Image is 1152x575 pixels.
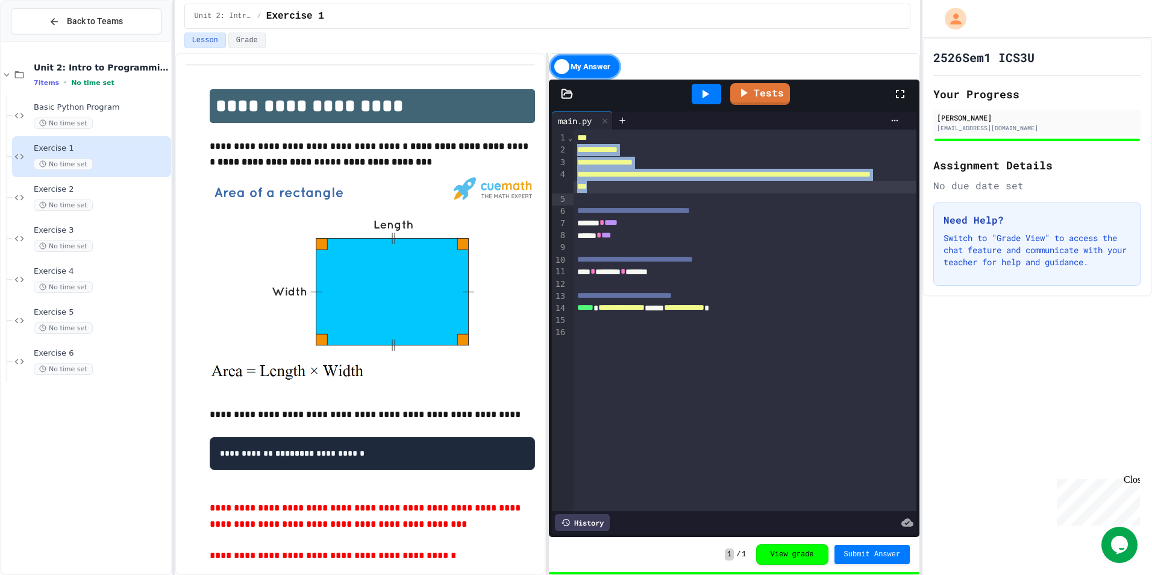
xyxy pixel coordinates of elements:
span: 7 items [34,79,59,87]
span: / [257,11,261,21]
span: No time set [34,322,93,334]
span: Exercise 6 [34,348,169,359]
iframe: chat widget [1101,527,1140,563]
span: Basic Python Program [34,102,169,113]
div: 12 [552,278,567,291]
div: History [555,514,610,531]
div: 3 [552,157,567,169]
div: 13 [552,291,567,303]
span: No time set [34,200,93,211]
button: Grade [228,33,266,48]
span: Exercise 1 [266,9,324,24]
span: Fold line [567,133,573,142]
button: Submit Answer [834,545,910,564]
div: [PERSON_NAME] [937,112,1138,123]
div: 10 [552,254,567,266]
button: Lesson [184,33,226,48]
div: My Account [932,5,969,33]
span: Exercise 3 [34,225,169,236]
h3: Need Help? [944,213,1131,227]
div: 2 [552,144,567,156]
div: main.py [552,112,613,130]
span: Exercise 2 [34,184,169,195]
div: 6 [552,206,567,218]
div: 7 [552,218,567,230]
span: Unit 2: Intro to Programming [195,11,252,21]
span: No time set [34,118,93,129]
button: View grade [756,544,828,565]
span: Unit 2: Intro to Programming [34,62,169,73]
span: Exercise 1 [34,143,169,154]
h2: Assignment Details [933,157,1141,174]
button: Back to Teams [11,8,161,34]
span: 1 [725,548,734,561]
div: 8 [552,230,567,242]
div: 15 [552,315,567,327]
span: 1 [742,550,746,559]
span: Back to Teams [67,15,123,28]
span: No time set [34,281,93,293]
div: 16 [552,327,567,339]
span: Exercise 5 [34,307,169,318]
span: No time set [34,240,93,252]
span: • [64,78,66,87]
div: 1 [552,132,567,144]
div: 4 [552,169,567,193]
div: Chat with us now!Close [5,5,83,77]
div: main.py [552,115,598,127]
iframe: chat widget [1052,474,1140,526]
a: Tests [730,83,790,105]
p: Switch to "Grade View" to access the chat feature and communicate with your teacher for help and ... [944,232,1131,268]
h1: 2526Sem1 ICS3U [933,49,1035,66]
span: No time set [34,363,93,375]
span: Submit Answer [844,550,901,559]
span: No time set [34,159,93,170]
div: 14 [552,303,567,315]
span: / [736,550,740,559]
div: No due date set [933,178,1141,193]
div: 11 [552,266,567,278]
div: 9 [552,242,567,254]
span: No time set [71,79,114,87]
div: 5 [552,193,567,206]
h2: Your Progress [933,86,1141,102]
div: [EMAIL_ADDRESS][DOMAIN_NAME] [937,124,1138,133]
span: Exercise 4 [34,266,169,277]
